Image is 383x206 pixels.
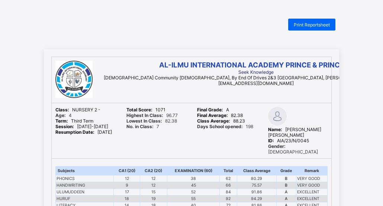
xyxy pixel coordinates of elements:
[268,143,286,149] b: Gender:
[167,189,219,196] td: 52
[197,107,229,112] span: A
[56,167,114,175] th: Subjects
[296,167,327,175] th: Remark
[220,175,237,182] td: 62
[197,112,243,118] span: 82.38
[126,107,165,112] span: 1071
[126,118,177,124] span: 82.38
[276,175,296,182] td: B
[140,175,167,182] td: 12
[296,189,327,196] td: EXCELLENT
[197,112,228,118] b: Final Average:
[197,118,245,124] span: 88.23
[114,167,140,175] th: CA1 (20)
[159,61,353,69] span: AL-ILMU INTERNATIONAL ACADEMY PRINCE & PRINCESS
[140,196,167,202] td: 19
[268,127,282,132] b: Name:
[220,189,237,196] td: 84
[55,118,93,124] span: Third Term
[197,124,243,129] b: Days School opened:
[55,112,66,118] b: Age:
[220,167,237,175] th: Total
[55,124,108,129] span: [DATE]-[DATE]
[237,196,276,202] td: 94.29
[55,112,72,118] span: 4
[218,80,294,86] span: [EMAIL_ADDRESS][DOMAIN_NAME]
[140,189,167,196] td: 15
[237,167,276,175] th: Class Average
[167,175,219,182] td: 38
[56,196,114,202] td: HURUF
[294,22,330,28] span: Print Reportsheet
[114,189,140,196] td: 17
[167,196,219,202] td: 55
[114,175,140,182] td: 12
[237,182,276,189] td: 75.57
[140,167,167,175] th: CA2 (20)
[237,175,276,182] td: 80.29
[56,189,114,196] td: ULUMUDDEEN
[197,124,253,129] span: 198
[268,143,318,155] span: [DEMOGRAPHIC_DATA]
[167,167,219,175] th: EXAMINATION (60)
[55,129,94,135] b: Resumption Date:
[55,118,68,124] b: Term:
[296,182,327,189] td: VERY GOOD
[140,182,167,189] td: 12
[268,138,309,143] span: AIA/23/N/0045
[276,167,296,175] th: Grade
[56,175,114,182] td: PHONICS
[56,182,114,189] td: HANDWRITING
[114,182,140,189] td: 9
[237,189,276,196] td: 91.86
[126,107,152,112] b: Total Score:
[126,112,178,118] span: 96.77
[114,196,140,202] td: 18
[55,107,100,112] span: NURSERY 2 -
[55,129,112,135] span: [DATE]
[55,107,69,112] b: Class:
[197,118,230,124] b: Class Average:
[268,138,274,143] b: ID:
[276,196,296,202] td: A
[238,69,274,75] span: Seek Knowledge
[276,182,296,189] td: B
[55,124,74,129] b: Session:
[126,124,154,129] b: No. in Class:
[197,107,223,112] b: Final Grade:
[268,127,321,138] span: [PERSON_NAME] [PERSON_NAME]
[276,189,296,196] td: A
[126,124,159,129] span: 7
[296,196,327,202] td: EXCELLENT
[220,182,237,189] td: 66
[296,175,327,182] td: VERY GOOD
[126,112,163,118] b: Highest In Class:
[126,118,162,124] b: Lowest In Class:
[220,196,237,202] td: 92
[167,182,219,189] td: 45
